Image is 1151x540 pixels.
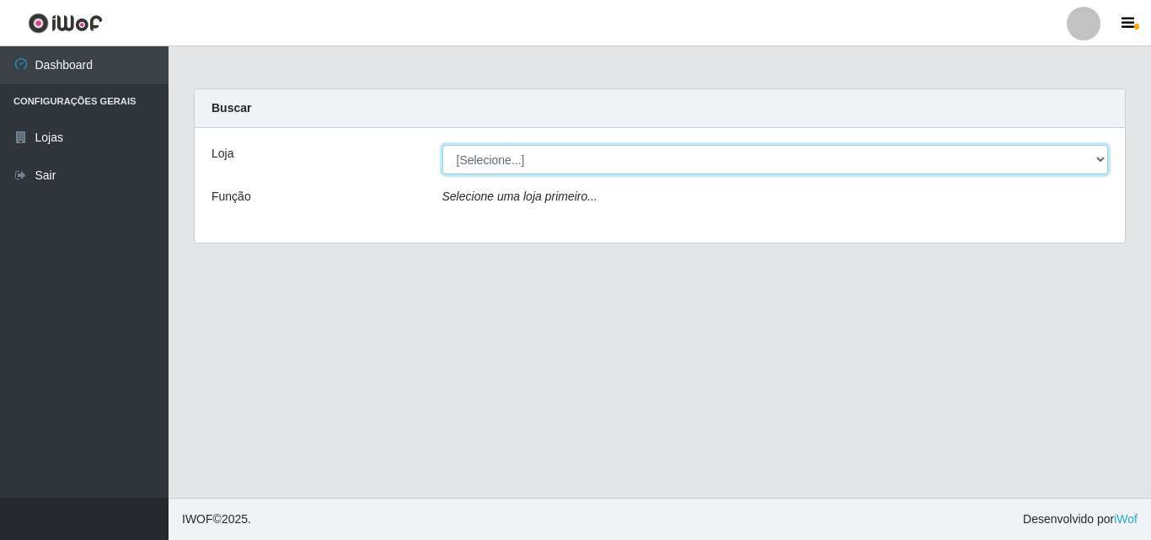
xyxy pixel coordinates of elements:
[211,145,233,163] label: Loja
[182,512,213,526] span: IWOF
[211,101,251,115] strong: Buscar
[1114,512,1138,526] a: iWof
[28,13,103,34] img: CoreUI Logo
[211,188,251,206] label: Função
[442,190,597,203] i: Selecione uma loja primeiro...
[182,511,251,528] span: © 2025 .
[1023,511,1138,528] span: Desenvolvido por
